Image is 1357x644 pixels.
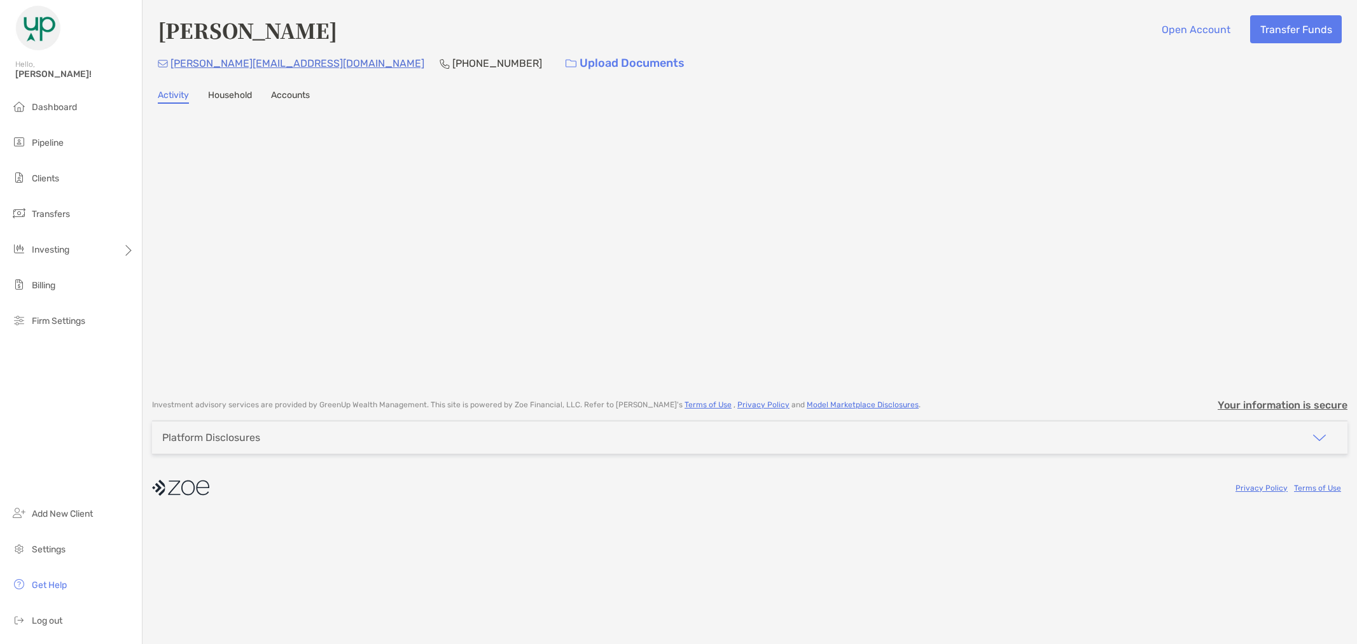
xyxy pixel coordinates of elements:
[15,69,134,80] span: [PERSON_NAME]!
[11,134,27,150] img: pipeline icon
[158,90,189,104] a: Activity
[32,316,85,326] span: Firm Settings
[158,15,337,45] h4: [PERSON_NAME]
[32,137,64,148] span: Pipeline
[32,280,55,291] span: Billing
[170,55,424,71] p: [PERSON_NAME][EMAIL_ADDRESS][DOMAIN_NAME]
[1152,15,1240,43] button: Open Account
[11,241,27,256] img: investing icon
[32,244,69,255] span: Investing
[158,60,168,67] img: Email Icon
[1218,399,1347,411] p: Your information is secure
[32,102,77,113] span: Dashboard
[452,55,542,71] p: [PHONE_NUMBER]
[807,400,919,409] a: Model Marketplace Disclosures
[11,612,27,627] img: logout icon
[32,173,59,184] span: Clients
[1250,15,1342,43] button: Transfer Funds
[162,431,260,444] div: Platform Disclosures
[11,170,27,185] img: clients icon
[11,277,27,292] img: billing icon
[271,90,310,104] a: Accounts
[11,99,27,114] img: dashboard icon
[152,400,921,410] p: Investment advisory services are provided by GreenUp Wealth Management . This site is powered by ...
[208,90,252,104] a: Household
[11,206,27,221] img: transfers icon
[737,400,790,409] a: Privacy Policy
[32,508,93,519] span: Add New Client
[557,50,693,77] a: Upload Documents
[11,541,27,556] img: settings icon
[1312,430,1327,445] img: icon arrow
[32,544,66,555] span: Settings
[1294,484,1341,493] a: Terms of Use
[152,473,209,502] img: company logo
[11,312,27,328] img: firm-settings icon
[32,615,62,626] span: Log out
[440,59,450,69] img: Phone Icon
[11,577,27,592] img: get-help icon
[1235,484,1288,493] a: Privacy Policy
[566,59,576,68] img: button icon
[15,5,61,51] img: Zoe Logo
[32,209,70,220] span: Transfers
[32,580,67,591] span: Get Help
[11,505,27,521] img: add_new_client icon
[685,400,732,409] a: Terms of Use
